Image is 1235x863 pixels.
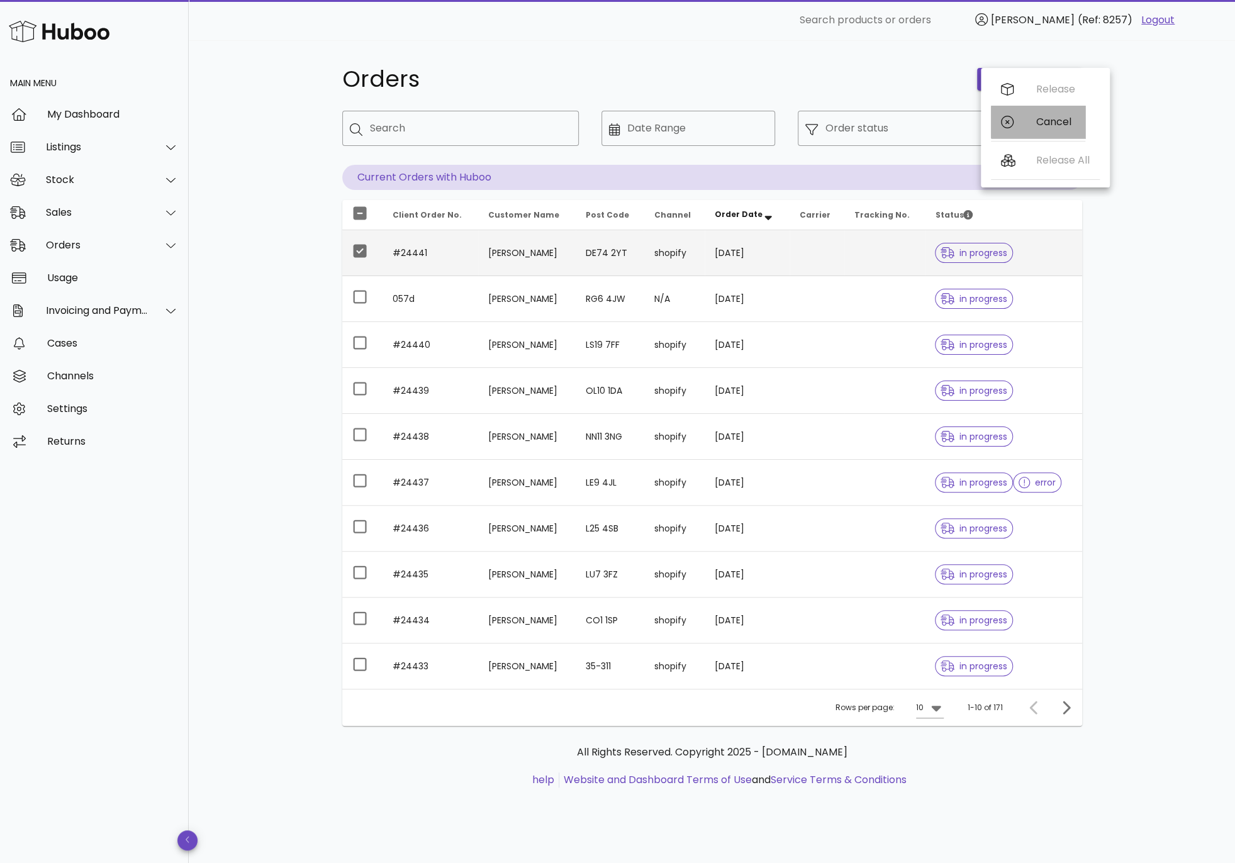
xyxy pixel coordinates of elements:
[644,552,704,598] td: shopify
[644,598,704,643] td: shopify
[705,460,790,506] td: [DATE]
[383,322,478,368] td: #24440
[644,368,704,414] td: shopify
[941,616,1007,625] span: in progress
[705,552,790,598] td: [DATE]
[576,414,644,460] td: NN11 3NG
[644,200,704,230] th: Channel
[393,209,462,220] span: Client Order No.
[1019,478,1056,487] span: error
[488,209,559,220] span: Customer Name
[844,200,925,230] th: Tracking No.
[644,414,704,460] td: shopify
[46,304,148,316] div: Invoicing and Payments
[47,370,179,382] div: Channels
[352,745,1072,760] p: All Rights Reserved. Copyright 2025 - [DOMAIN_NAME]
[383,414,478,460] td: #24438
[559,772,907,788] li: and
[478,368,576,414] td: [PERSON_NAME]
[941,294,1007,303] span: in progress
[941,524,1007,533] span: in progress
[771,772,907,787] a: Service Terms & Conditions
[705,276,790,322] td: [DATE]
[576,552,644,598] td: LU7 3FZ
[1078,13,1132,27] span: (Ref: 8257)
[916,702,924,713] div: 10
[478,598,576,643] td: [PERSON_NAME]
[478,230,576,276] td: [PERSON_NAME]
[383,460,478,506] td: #24437
[644,230,704,276] td: shopify
[977,68,1081,91] button: order actions
[705,322,790,368] td: [DATE]
[941,432,1007,441] span: in progress
[383,506,478,552] td: #24436
[644,276,704,322] td: N/A
[576,230,644,276] td: DE74 2YT
[941,478,1007,487] span: in progress
[968,702,1003,713] div: 1-10 of 171
[564,772,752,787] a: Website and Dashboard Terms of Use
[46,206,148,218] div: Sales
[576,643,644,689] td: 35-311
[47,337,179,349] div: Cases
[478,276,576,322] td: [PERSON_NAME]
[576,276,644,322] td: RG6 4JW
[1054,696,1077,719] button: Next page
[576,368,644,414] td: OL10 1DA
[705,643,790,689] td: [DATE]
[532,772,554,787] a: help
[705,230,790,276] td: [DATE]
[46,239,148,251] div: Orders
[576,200,644,230] th: Post Code
[47,272,179,284] div: Usage
[478,506,576,552] td: [PERSON_NAME]
[47,403,179,415] div: Settings
[576,598,644,643] td: CO1 1SP
[854,209,910,220] span: Tracking No.
[790,200,844,230] th: Carrier
[478,552,576,598] td: [PERSON_NAME]
[705,200,790,230] th: Order Date: Sorted descending. Activate to remove sorting.
[705,598,790,643] td: [DATE]
[46,141,148,153] div: Listings
[800,209,830,220] span: Carrier
[705,414,790,460] td: [DATE]
[586,209,629,220] span: Post Code
[383,368,478,414] td: #24439
[478,200,576,230] th: Customer Name
[644,322,704,368] td: shopify
[835,689,944,726] div: Rows per page:
[941,570,1007,579] span: in progress
[654,209,690,220] span: Channel
[383,200,478,230] th: Client Order No.
[576,506,644,552] td: L25 4SB
[925,200,1081,230] th: Status
[383,552,478,598] td: #24435
[644,643,704,689] td: shopify
[9,18,109,45] img: Huboo Logo
[941,248,1007,257] span: in progress
[1141,13,1175,28] a: Logout
[941,386,1007,395] span: in progress
[383,276,478,322] td: 057d
[478,643,576,689] td: [PERSON_NAME]
[705,368,790,414] td: [DATE]
[644,506,704,552] td: shopify
[576,460,644,506] td: LE9 4JL
[47,435,179,447] div: Returns
[916,698,944,718] div: 10Rows per page:
[478,460,576,506] td: [PERSON_NAME]
[705,506,790,552] td: [DATE]
[941,340,1007,349] span: in progress
[576,322,644,368] td: LS19 7FF
[715,209,763,220] span: Order Date
[478,414,576,460] td: [PERSON_NAME]
[47,108,179,120] div: My Dashboard
[342,68,963,91] h1: Orders
[941,662,1007,671] span: in progress
[478,322,576,368] td: [PERSON_NAME]
[383,230,478,276] td: #24441
[46,174,148,186] div: Stock
[1036,116,1075,128] div: Cancel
